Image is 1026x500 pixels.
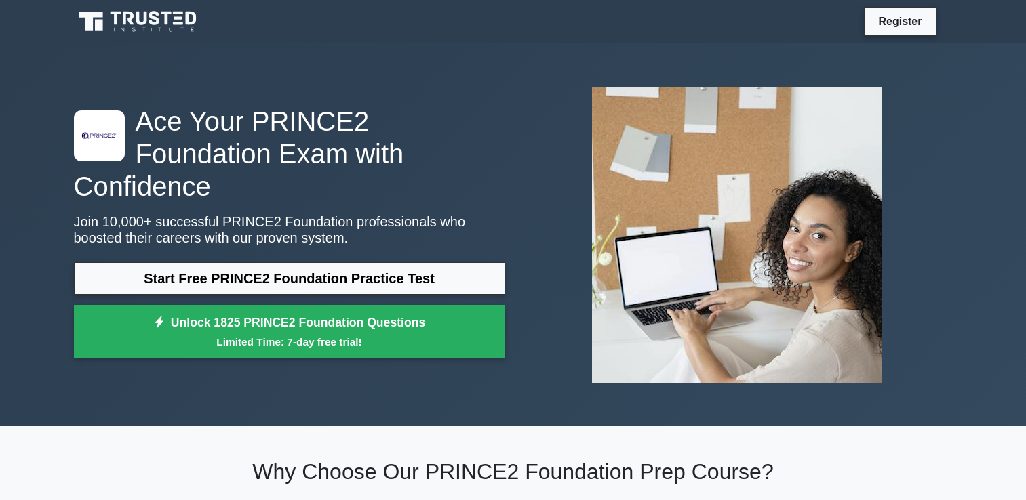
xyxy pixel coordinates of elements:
a: Start Free PRINCE2 Foundation Practice Test [74,262,505,295]
h1: Ace Your PRINCE2 Foundation Exam with Confidence [74,105,505,203]
a: Unlock 1825 PRINCE2 Foundation QuestionsLimited Time: 7-day free trial! [74,305,505,359]
a: Register [870,13,930,30]
h2: Why Choose Our PRINCE2 Foundation Prep Course? [74,459,953,484]
small: Limited Time: 7-day free trial! [91,334,488,350]
p: Join 10,000+ successful PRINCE2 Foundation professionals who boosted their careers with our prove... [74,213,505,246]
